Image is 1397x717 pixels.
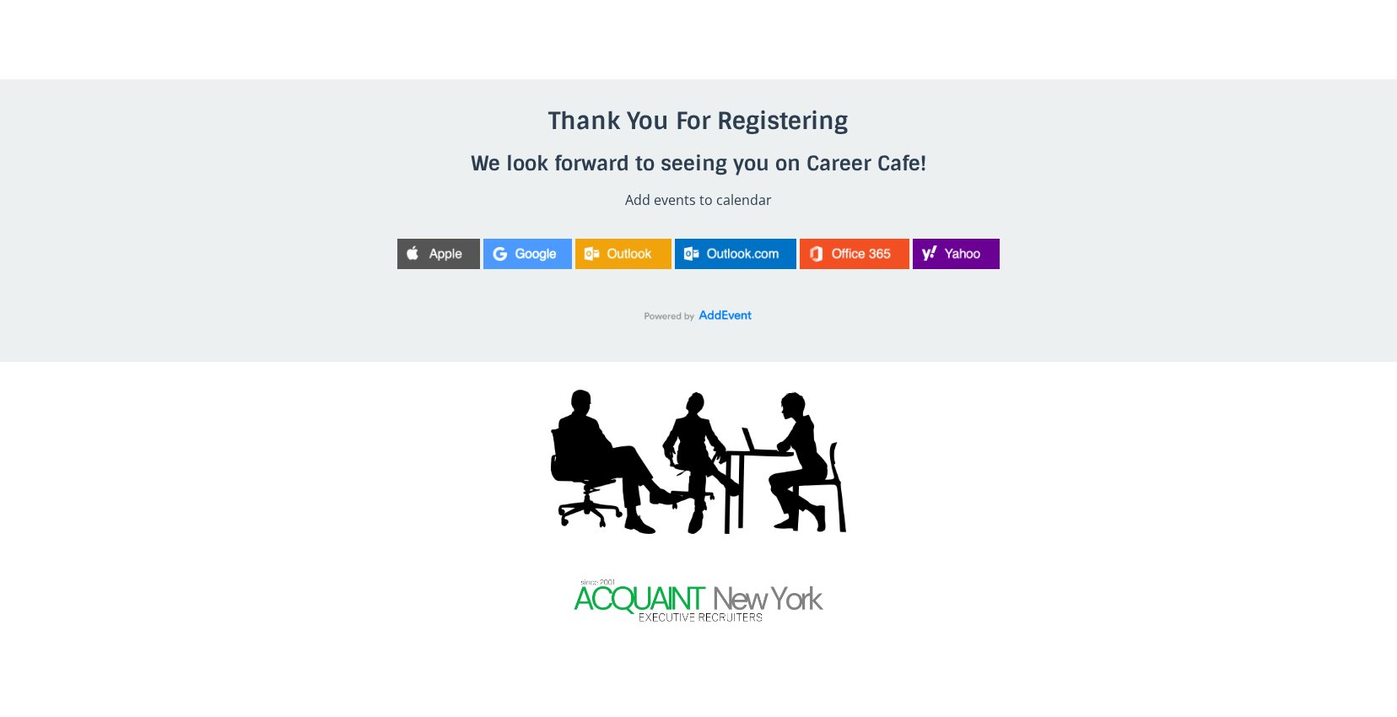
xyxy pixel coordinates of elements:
[397,243,480,261] a: Apple
[675,243,796,261] a: Outlook.com
[397,239,480,269] img: Apple
[675,239,796,269] img: Outlook.com
[572,576,825,624] img: 58f328f-c01-b0f6-6e18-c8d7c027583_48d72acf-3dc7-4f83-947d-5f1173b3d2f6.png
[483,239,572,269] img: Google
[913,239,1001,269] img: Yahoo
[575,239,672,269] img: Outlook
[800,239,909,269] img: Office 365
[913,243,1001,261] a: Yahoo
[483,243,572,261] a: Google
[575,243,672,261] a: Outlook
[307,190,1090,212] p: Add events to calendar
[551,388,846,536] img: 811a87a-cc3b-f3d-1078-ea44ae02e82d_62844e1a-7e4b-4509-a089-ae941d18ca15.png
[307,106,1090,137] h3: Thank You For Registering
[800,243,909,261] a: Office 365
[307,150,1090,176] h4: We look forward to seeing you on Career Cafe!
